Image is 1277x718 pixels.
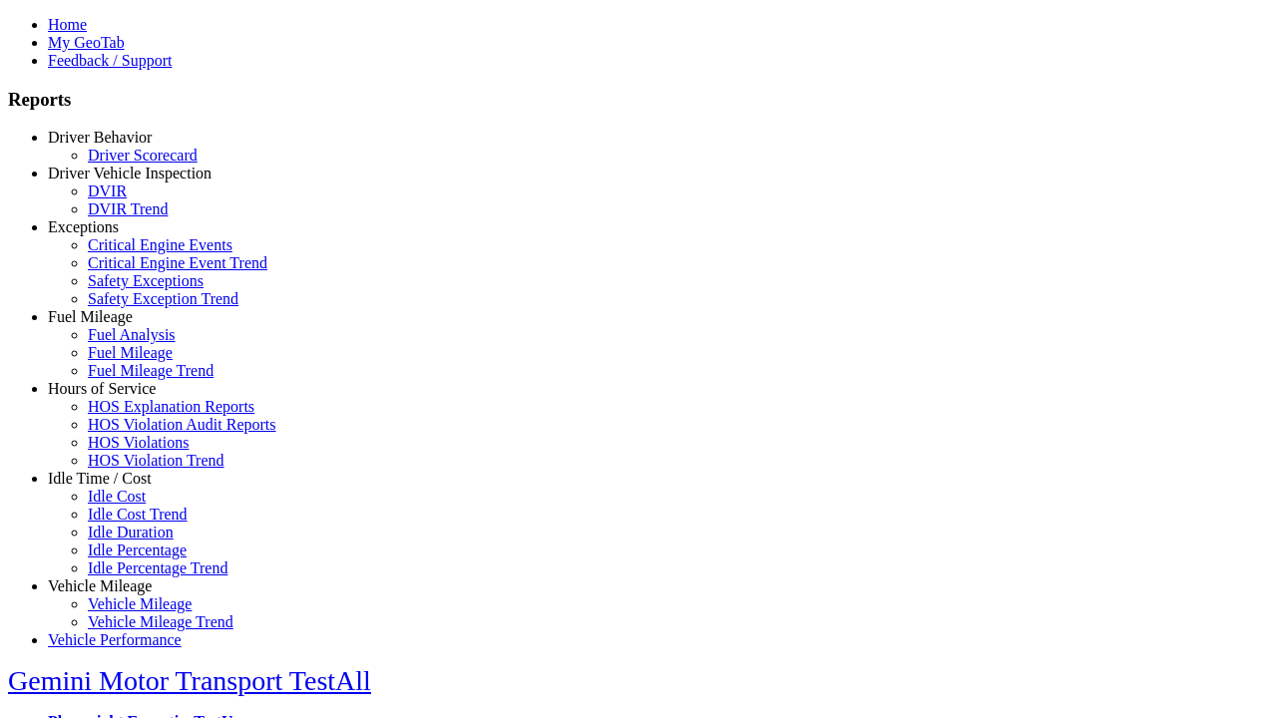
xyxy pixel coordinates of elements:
[48,380,156,397] a: Hours of Service
[48,165,212,181] a: Driver Vehicle Inspection
[48,308,133,325] a: Fuel Mileage
[8,89,1269,111] h3: Reports
[88,200,168,217] a: DVIR Trend
[48,129,152,146] a: Driver Behavior
[48,470,152,487] a: Idle Time / Cost
[88,434,189,451] a: HOS Violations
[88,524,174,540] a: Idle Duration
[48,631,182,648] a: Vehicle Performance
[88,541,187,558] a: Idle Percentage
[48,16,87,33] a: Home
[88,488,146,505] a: Idle Cost
[88,290,238,307] a: Safety Exception Trend
[88,416,276,433] a: HOS Violation Audit Reports
[48,34,125,51] a: My GeoTab
[88,595,192,612] a: Vehicle Mileage
[88,559,227,576] a: Idle Percentage Trend
[88,182,127,199] a: DVIR
[88,506,188,523] a: Idle Cost Trend
[88,147,198,164] a: Driver Scorecard
[48,577,152,594] a: Vehicle Mileage
[88,236,232,253] a: Critical Engine Events
[48,218,119,235] a: Exceptions
[88,254,267,271] a: Critical Engine Event Trend
[48,52,172,69] a: Feedback / Support
[88,272,204,289] a: Safety Exceptions
[88,344,173,361] a: Fuel Mileage
[8,665,371,696] a: Gemini Motor Transport TestAll
[88,613,233,630] a: Vehicle Mileage Trend
[88,326,176,343] a: Fuel Analysis
[88,452,224,469] a: HOS Violation Trend
[88,362,213,379] a: Fuel Mileage Trend
[88,398,254,415] a: HOS Explanation Reports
